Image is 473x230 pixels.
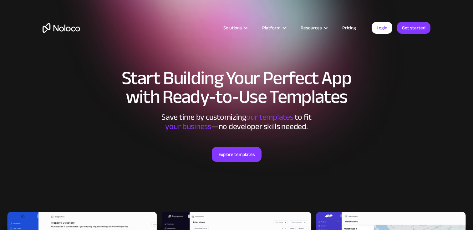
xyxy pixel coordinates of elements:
span: our templates [246,109,293,125]
div: Platform [262,24,280,32]
a: Explore templates [212,147,262,162]
a: home [43,23,80,33]
span: your business [165,119,211,134]
div: Resources [293,24,334,32]
div: Resources [301,24,322,32]
div: Save time by customizing to fit ‍ —no developer skills needed. [143,112,330,131]
h1: Start Building Your Perfect App with Ready-to-Use Templates [43,69,430,106]
div: Solutions [216,24,254,32]
a: Get started [397,22,430,34]
div: Solutions [223,24,242,32]
a: Pricing [334,24,364,32]
div: Platform [254,24,293,32]
a: Login [372,22,392,34]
